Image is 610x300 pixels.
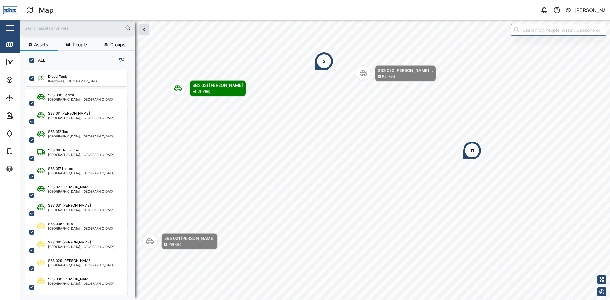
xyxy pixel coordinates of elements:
[73,43,87,47] span: People
[48,135,115,138] div: [GEOGRAPHIC_DATA], [GEOGRAPHIC_DATA]
[511,24,606,36] input: Search by People, Asset, Geozone or Place
[17,165,39,172] div: Settings
[142,233,218,250] div: Map marker
[48,263,115,267] div: [GEOGRAPHIC_DATA], [GEOGRAPHIC_DATA]
[48,240,91,245] div: SBS 010 [PERSON_NAME]
[110,43,125,47] span: Groups
[20,20,610,300] canvas: Map
[17,148,34,155] div: Tasks
[48,166,73,171] div: SBS 017 Lakoro
[193,82,243,89] div: SBS 031 [PERSON_NAME]
[17,59,45,66] div: Dashboard
[356,65,436,82] div: Map marker
[48,184,92,190] div: SBS 023 [PERSON_NAME]
[565,6,605,15] button: [PERSON_NAME]
[378,67,433,74] div: SBS 020 [PERSON_NAME]...
[48,282,115,285] div: [GEOGRAPHIC_DATA], [GEOGRAPHIC_DATA]
[470,147,474,154] div: 11
[48,111,90,116] div: SBS 011 [PERSON_NAME]
[48,79,99,83] div: Korobosea, [GEOGRAPHIC_DATA]
[17,94,32,101] div: Sites
[34,58,45,63] label: ALL
[171,80,246,97] div: Map marker
[574,6,605,14] div: [PERSON_NAME]
[315,52,334,71] div: Map marker
[48,190,115,193] div: [GEOGRAPHIC_DATA], [GEOGRAPHIC_DATA]
[48,277,92,282] div: SBS 038 [PERSON_NAME]
[48,227,115,230] div: [GEOGRAPHIC_DATA], [GEOGRAPHIC_DATA]
[17,112,38,119] div: Reports
[17,41,31,48] div: Map
[3,3,17,17] img: Main Logo
[168,242,181,248] div: Parked
[197,89,210,95] div: Driving
[25,68,134,295] div: grid
[48,74,67,79] div: Diesel Tank
[48,153,115,156] div: [GEOGRAPHIC_DATA], [GEOGRAPHIC_DATA]
[48,245,115,248] div: [GEOGRAPHIC_DATA], [GEOGRAPHIC_DATA]
[48,92,74,98] div: SBS 008 Borosi
[48,203,91,208] div: SBS 031 [PERSON_NAME]
[323,58,326,65] div: 2
[48,221,73,227] div: SBS 006 Crocs
[48,98,115,101] div: [GEOGRAPHIC_DATA], [GEOGRAPHIC_DATA]
[48,116,115,119] div: [GEOGRAPHIC_DATA], [GEOGRAPHIC_DATA]
[48,208,115,211] div: [GEOGRAPHIC_DATA], [GEOGRAPHIC_DATA]
[48,148,79,153] div: SBS 016 Truck Roa
[17,130,36,137] div: Alarms
[48,171,115,175] div: [GEOGRAPHIC_DATA], [GEOGRAPHIC_DATA]
[382,74,395,80] div: Parked
[34,43,48,47] span: Assets
[24,23,131,33] input: Search assets or drivers
[17,77,36,83] div: Assets
[48,258,92,263] div: SBS 029 [PERSON_NAME]
[164,235,215,242] div: SBS 021 [PERSON_NAME]
[48,129,68,135] div: SBS 012 Tau
[463,141,482,160] div: Map marker
[39,5,54,16] div: Map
